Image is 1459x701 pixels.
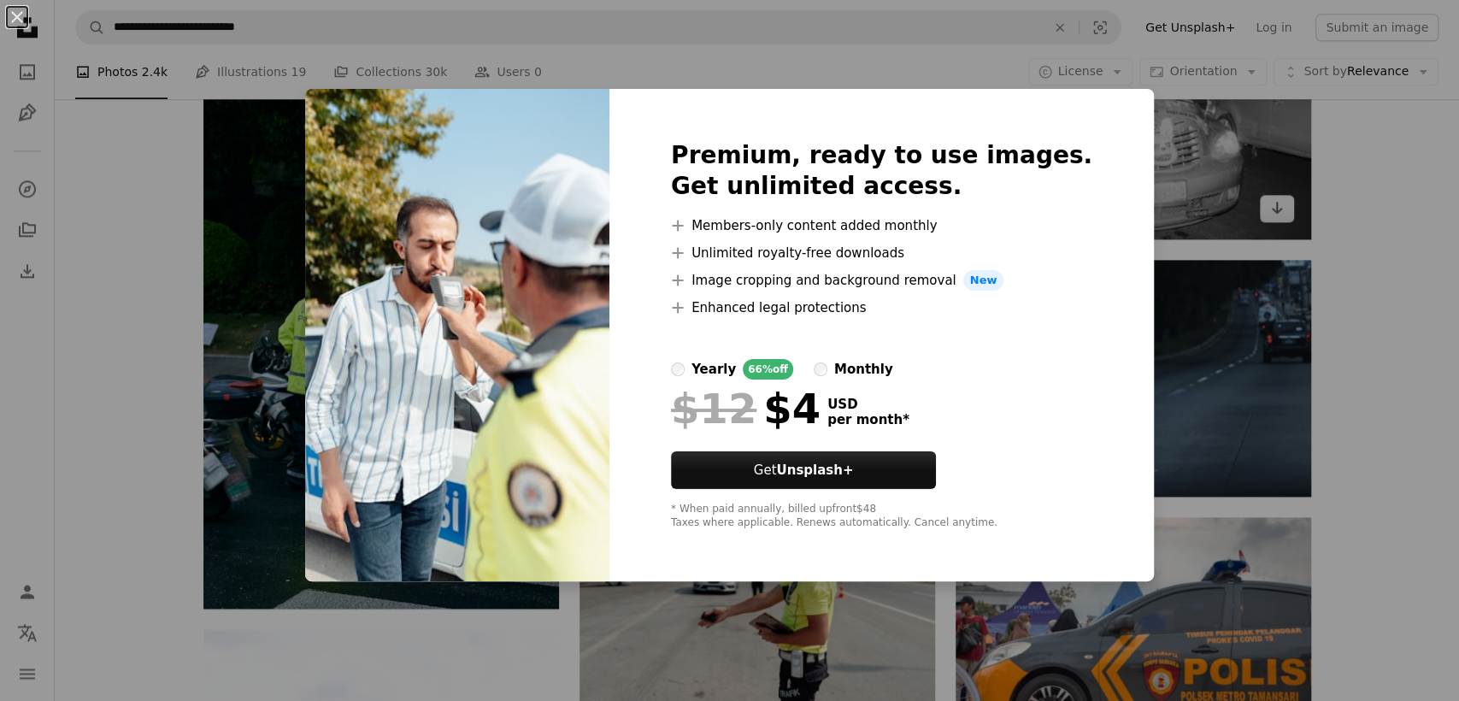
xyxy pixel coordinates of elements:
[814,362,827,376] input: monthly
[827,397,909,412] span: USD
[671,243,1092,263] li: Unlimited royalty-free downloads
[671,503,1092,530] div: * When paid annually, billed upfront $48 Taxes where applicable. Renews automatically. Cancel any...
[671,386,756,431] span: $12
[776,462,853,478] strong: Unsplash+
[691,359,736,380] div: yearly
[671,270,1092,291] li: Image cropping and background removal
[671,215,1092,236] li: Members-only content added monthly
[743,359,793,380] div: 66% off
[671,451,936,489] button: GetUnsplash+
[671,362,685,376] input: yearly66%off
[671,140,1092,202] h2: Premium, ready to use images. Get unlimited access.
[671,297,1092,318] li: Enhanced legal protections
[671,386,821,431] div: $4
[834,359,893,380] div: monthly
[963,270,1004,291] span: New
[827,412,909,427] span: per month *
[305,89,609,581] img: premium_photo-1687948179475-625c417ffe14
